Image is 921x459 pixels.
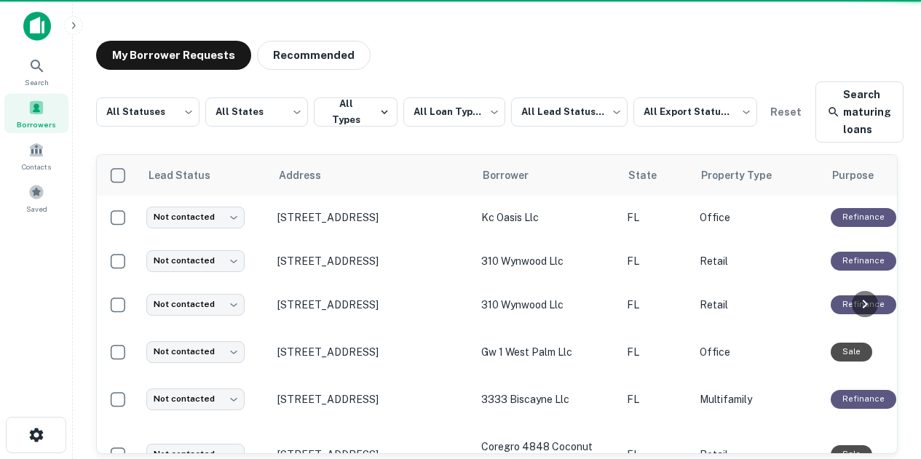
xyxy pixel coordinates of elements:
div: Not contacted [146,341,245,362]
div: All States [205,93,309,131]
p: [STREET_ADDRESS] [277,346,467,359]
th: Property Type [692,155,823,196]
p: 3333 biscayne llc [481,391,612,407]
th: Address [270,155,474,196]
span: Purpose [832,167,893,184]
p: gw 1 west palm llc [481,344,612,360]
div: All Lead Statuses [511,93,628,131]
span: Address [279,167,340,184]
p: [STREET_ADDRESS] [277,393,467,406]
p: [STREET_ADDRESS] [277,255,467,268]
p: Multifamily [700,391,816,407]
span: Search [25,76,49,88]
a: Contacts [4,136,68,175]
a: Search [4,52,68,91]
span: State [628,167,676,184]
iframe: Chat Widget [848,343,921,412]
span: Saved [26,203,47,215]
p: FL [627,297,685,313]
button: All Types [314,97,398,127]
div: Not contacted [146,207,245,228]
p: Retail [700,297,816,313]
span: Property Type [701,167,791,184]
div: All Export Statuses [633,93,757,131]
p: [STREET_ADDRESS] [277,211,467,224]
div: This loan purpose was for refinancing [831,295,896,314]
div: Not contacted [146,388,245,410]
span: Borrowers [17,119,56,130]
p: Office [700,344,816,360]
p: Retail [700,253,816,269]
img: capitalize-icon.png [23,12,51,41]
p: 310 wynwood llc [481,297,612,313]
p: 310 wynwood llc [481,253,612,269]
div: Sale [831,343,872,361]
span: Contacts [22,161,51,172]
div: All Loan Types [403,93,505,131]
p: FL [627,253,685,269]
a: Search maturing loans [815,81,904,143]
button: Recommended [257,41,371,70]
p: FL [627,391,685,407]
button: My Borrower Requests [96,41,251,70]
th: Lead Status [139,155,270,196]
p: FL [627,209,685,225]
span: Lead Status [148,167,229,184]
div: This loan purpose was for refinancing [831,252,896,270]
p: [STREET_ADDRESS] [277,298,467,311]
button: Reset [763,97,810,127]
p: kc oasis llc [481,209,612,225]
span: Borrower [483,167,548,184]
div: Not contacted [146,294,245,315]
div: This loan purpose was for refinancing [831,390,896,408]
div: All Statuses [96,93,199,131]
p: Office [700,209,816,225]
a: Borrowers [4,94,68,133]
p: FL [627,344,685,360]
div: This loan purpose was for refinancing [831,208,896,226]
a: Saved [4,178,68,217]
div: Not contacted [146,250,245,271]
th: Borrower [474,155,620,196]
th: State [620,155,692,196]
